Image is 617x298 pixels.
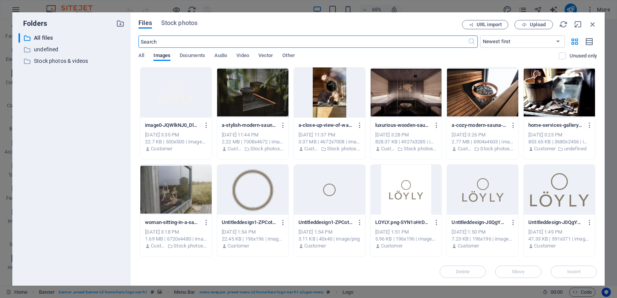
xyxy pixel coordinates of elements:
p: Untitleddesign-J0QgYQbsk8zhWemEKxNQhg-4AL7_Ya8ByLgTCIyFBjT7Q.png [452,219,506,226]
p: Customer [458,145,472,152]
span: Images [153,51,170,62]
p: Customer [151,145,172,152]
div: By: Customer | Folder: Stock photos & videos [145,242,207,249]
p: woman-sitting-in-a-sauna-with-a-reflective-glass-panel-showcasing-an-outdoor-landscape--MTuy-7tvs... [145,219,200,226]
span: Upload [530,22,546,27]
div: [DATE] 3:28 PM [375,131,437,138]
div: [DATE] 1:49 PM [528,229,590,236]
i: Create new folder [116,19,125,28]
div: 828.37 KB | 4927x3285 | image/jpeg [375,138,437,145]
p: Customer [458,242,479,249]
div: 2.77 MB | 6904x4603 | image/jpeg [452,138,514,145]
div: 47.33 KB | 591x371 | image/png [528,236,590,242]
span: Audio [214,51,227,62]
p: undefined [564,145,587,152]
div: By: Customer | Folder: Stock photos & videos [298,145,361,152]
p: Customer [381,145,396,152]
div: 3.37 MB | 4672x7008 | image/jpeg [298,138,361,145]
p: Customer [228,145,242,152]
div: 22.45 KB | 196x196 | image/png [222,236,284,242]
div: [DATE] 1:50 PM [452,229,514,236]
p: Displays only files that are not in use on the website. Files added during this session can still... [570,52,597,59]
p: LOYLY.png-SYN1oHrDHrl7MBtfVMWtcQ-3ki3Ky2JHq7xq_WBPTX1OA.png [375,219,430,226]
span: All [138,51,144,62]
div: [DATE] 3:18 PM [145,229,207,236]
p: a-stylish-modern-sauna-featuring-sleek-wooden-benches-and-a-central-electric-heater-yL8h68mnJydll... [222,122,276,129]
p: image0-JQWlkNJ0_DlQhSAbxryRKg.png [145,122,200,129]
div: ​ [19,33,20,43]
p: luxurious-wooden-sauna-interior-with-benches-and-a-central-stone-feature-providing-a-calming-ambi... [375,122,430,129]
p: Customer [534,242,556,249]
p: Stock photos & videos [404,145,437,152]
div: [DATE] 11:44 PM [222,131,284,138]
div: [DATE] 1:54 PM [222,229,284,236]
i: Close [588,20,597,29]
p: undefined [34,45,110,54]
p: Customer [534,145,556,152]
p: Customer [304,242,326,249]
p: Customer [381,242,403,249]
p: Untitleddesign-J0QgYQbsk8zhWemEKxNQhg.png [528,219,583,226]
span: Video [236,51,249,62]
i: Reload [559,20,568,29]
div: [DATE] 11:37 PM [298,131,361,138]
p: Customer [304,145,319,152]
div: 5.96 KB | 196x196 | image/png [375,236,437,242]
div: undefined [19,45,125,54]
p: Folders [19,19,47,29]
p: Stock photos & videos [34,57,110,66]
p: Customer [228,242,249,249]
button: URL import [462,20,508,29]
p: a-cozy-modern-sauna-with-a-wooden-interior-and-a-central-heater-with-stones-ready-for-relaxation-... [452,122,506,129]
div: [DATE] 3:23 PM [528,131,590,138]
span: Other [282,51,295,62]
div: 2.22 MB | 7008x4672 | image/jpeg [222,138,284,145]
p: All files [34,34,110,42]
div: [DATE] 1:51 PM [375,229,437,236]
p: Stock photos & videos [480,145,514,152]
span: Files [138,19,152,28]
p: Stock photos & videos [250,145,284,152]
div: 853.65 KB | 3680x2456 | image/jpeg [528,138,590,145]
div: 1.69 MB | 6720x4480 | image/jpeg [145,236,207,242]
div: [DATE] 1:54 PM [298,229,361,236]
div: By: Customer | Folder: undefined [528,145,590,152]
input: Search [138,35,467,48]
span: Stock photos [161,19,197,28]
p: Stock photos & videos [327,145,361,152]
p: Stock photos & videos [174,242,207,249]
button: Upload [514,20,553,29]
span: Documents [180,51,205,62]
div: By: Customer | Folder: Stock photos & videos [375,145,437,152]
p: a-close-up-view-of-water-being-poured-over-sauna-stones-creating-steam-in-a-serene-environment-x9... [298,122,353,129]
div: 7.23 KB | 196x196 | image/png [452,236,514,242]
p: Untitleddesign1-ZPCotZ1jmLmbYYH3_uX9og.png [298,219,353,226]
div: 22.7 KB | 500x500 | image/png [145,138,207,145]
div: 3.11 KB | 40x40 | image/png [298,236,361,242]
div: [DATE] 3:26 PM [452,131,514,138]
div: Stock photos & videos [19,56,125,66]
div: [DATE] 3:35 PM [145,131,207,138]
p: home-services-gallery-sauna.jpeg-HWCIH2gBeWY2MH_uHYGRCw.jpg [528,122,583,129]
p: Customer [151,242,165,249]
span: URL import [477,22,502,27]
i: Minimize [574,20,582,29]
span: Vector [258,51,273,62]
p: Untitleddesign1-ZPCotZ1jmLmbYYH3_uX9og-p4fPL9suum8czr5OolxaVA.png [222,219,276,226]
